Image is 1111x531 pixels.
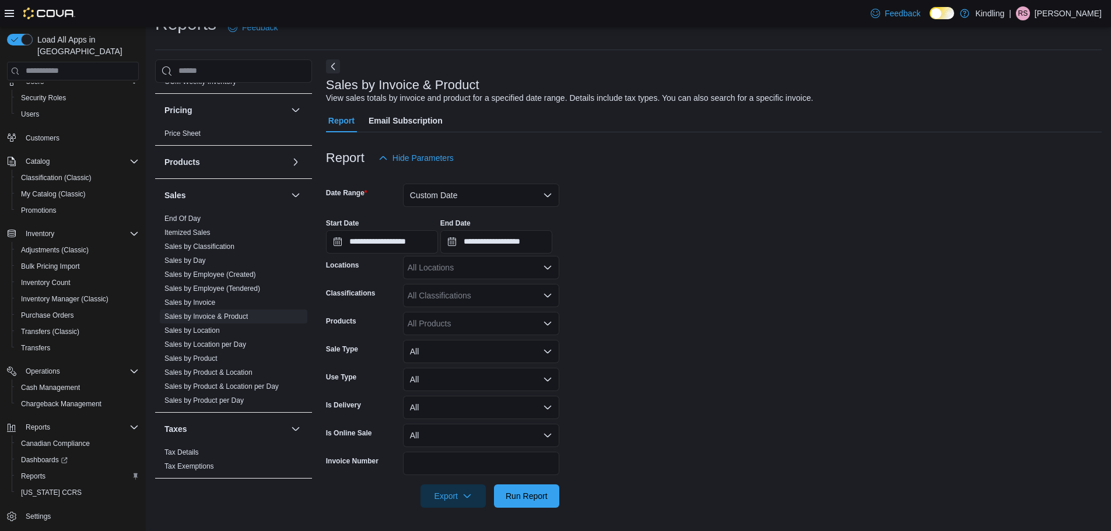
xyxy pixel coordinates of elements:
span: Bulk Pricing Import [16,259,139,273]
label: Products [326,317,356,326]
div: Taxes [155,445,312,478]
label: Locations [326,261,359,270]
span: Security Roles [21,93,66,103]
a: Sales by Product & Location [164,368,253,377]
span: Inventory Manager (Classic) [16,292,139,306]
a: Sales by Employee (Created) [164,270,256,279]
span: My Catalog (Classic) [16,187,139,201]
a: Cash Management [16,381,85,395]
p: [PERSON_NAME] [1035,6,1102,20]
button: Open list of options [543,319,552,328]
a: Sales by Day [164,256,206,265]
button: Reports [21,420,55,434]
span: Sales by Invoice & Product [164,312,248,321]
span: Settings [21,509,139,523]
span: Sales by Classification [164,242,234,251]
button: All [403,424,559,447]
button: Settings [2,508,143,525]
a: Sales by Product & Location per Day [164,382,279,391]
span: Sales by Invoice [164,298,215,307]
a: Price Sheet [164,129,201,138]
button: Cash Management [12,379,143,396]
span: Sales by Day [164,256,206,265]
span: My Catalog (Classic) [21,189,86,199]
span: Purchase Orders [16,308,139,322]
div: View sales totals by invoice and product for a specified date range. Details include tax types. Y... [326,92,814,104]
span: Dashboards [21,455,68,465]
a: Sales by Invoice & Product [164,312,248,321]
a: Security Roles [16,91,71,105]
a: Transfers (Classic) [16,325,84,339]
span: Cash Management [21,383,80,392]
span: Transfers [21,343,50,353]
button: Users [12,106,143,122]
button: Sales [289,188,303,202]
label: Is Online Sale [326,428,372,438]
button: Reports [2,419,143,435]
a: My Catalog (Classic) [16,187,90,201]
button: Pricing [164,104,286,116]
a: Tax Exemptions [164,462,214,470]
a: Sales by Location per Day [164,340,246,349]
span: Transfers [16,341,139,355]
p: | [1009,6,1011,20]
span: Feedback [242,22,278,33]
div: rodri sandoval [1016,6,1030,20]
span: Feedback [885,8,920,19]
button: Bulk Pricing Import [12,258,143,275]
button: [US_STATE] CCRS [12,484,143,501]
button: Sales [164,189,286,201]
button: Taxes [164,423,286,435]
button: Open list of options [543,263,552,272]
a: Inventory Manager (Classic) [16,292,113,306]
button: All [403,340,559,363]
button: Promotions [12,202,143,219]
span: Itemized Sales [164,228,211,237]
span: Promotions [21,206,57,215]
a: Chargeback Management [16,397,106,411]
span: Inventory Count [16,276,139,290]
a: Dashboards [16,453,72,467]
span: Reports [21,420,139,434]
span: rs [1018,6,1028,20]
a: Sales by Classification [164,242,234,251]
button: Open list of options [543,291,552,300]
label: Sale Type [326,344,358,354]
a: Settings [21,509,55,523]
button: Hide Parameters [374,146,458,170]
span: Sales by Employee (Tendered) [164,284,260,293]
h3: Report [326,151,365,165]
a: Bulk Pricing Import [16,259,85,273]
span: Sales by Product per Day [164,396,244,405]
button: Custom Date [403,184,559,207]
button: My Catalog (Classic) [12,186,143,202]
span: Adjustments (Classic) [21,245,89,255]
button: Classification (Classic) [12,170,143,186]
button: Transfers (Classic) [12,323,143,340]
span: Transfers (Classic) [21,327,79,336]
button: Operations [21,364,65,378]
span: Inventory [26,229,54,238]
input: Press the down key to open a popover containing a calendar. [440,230,552,254]
a: OCM Weekly Inventory [164,78,236,86]
a: End Of Day [164,214,201,223]
div: Sales [155,212,312,412]
button: Adjustments (Classic) [12,242,143,258]
span: Chargeback Management [21,399,101,409]
span: Operations [26,367,60,376]
span: Users [21,110,39,119]
span: Sales by Location [164,326,220,335]
span: Tax Exemptions [164,462,214,471]
h3: Sales [164,189,186,201]
label: Use Type [326,372,356,382]
a: [US_STATE] CCRS [16,486,86,500]
span: Export [427,484,479,508]
span: Purchase Orders [21,311,74,320]
button: Run Report [494,484,559,508]
span: Customers [26,133,59,143]
button: Security Roles [12,90,143,106]
span: Email Subscription [369,109,443,132]
span: Report [328,109,355,132]
button: Pricing [289,103,303,117]
button: Reports [12,468,143,484]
